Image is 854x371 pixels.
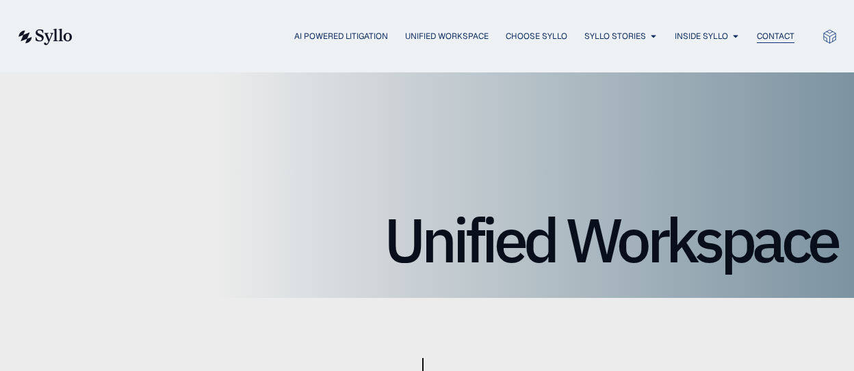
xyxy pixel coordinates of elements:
[100,30,794,43] nav: Menu
[100,30,794,43] div: Menu Toggle
[757,30,794,42] a: Contact
[16,209,838,271] h1: Unified Workspace
[16,29,73,45] img: syllo
[405,30,489,42] a: Unified Workspace
[584,30,646,42] a: Syllo Stories
[675,30,728,42] a: Inside Syllo
[506,30,567,42] a: Choose Syllo
[294,30,388,42] a: AI Powered Litigation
